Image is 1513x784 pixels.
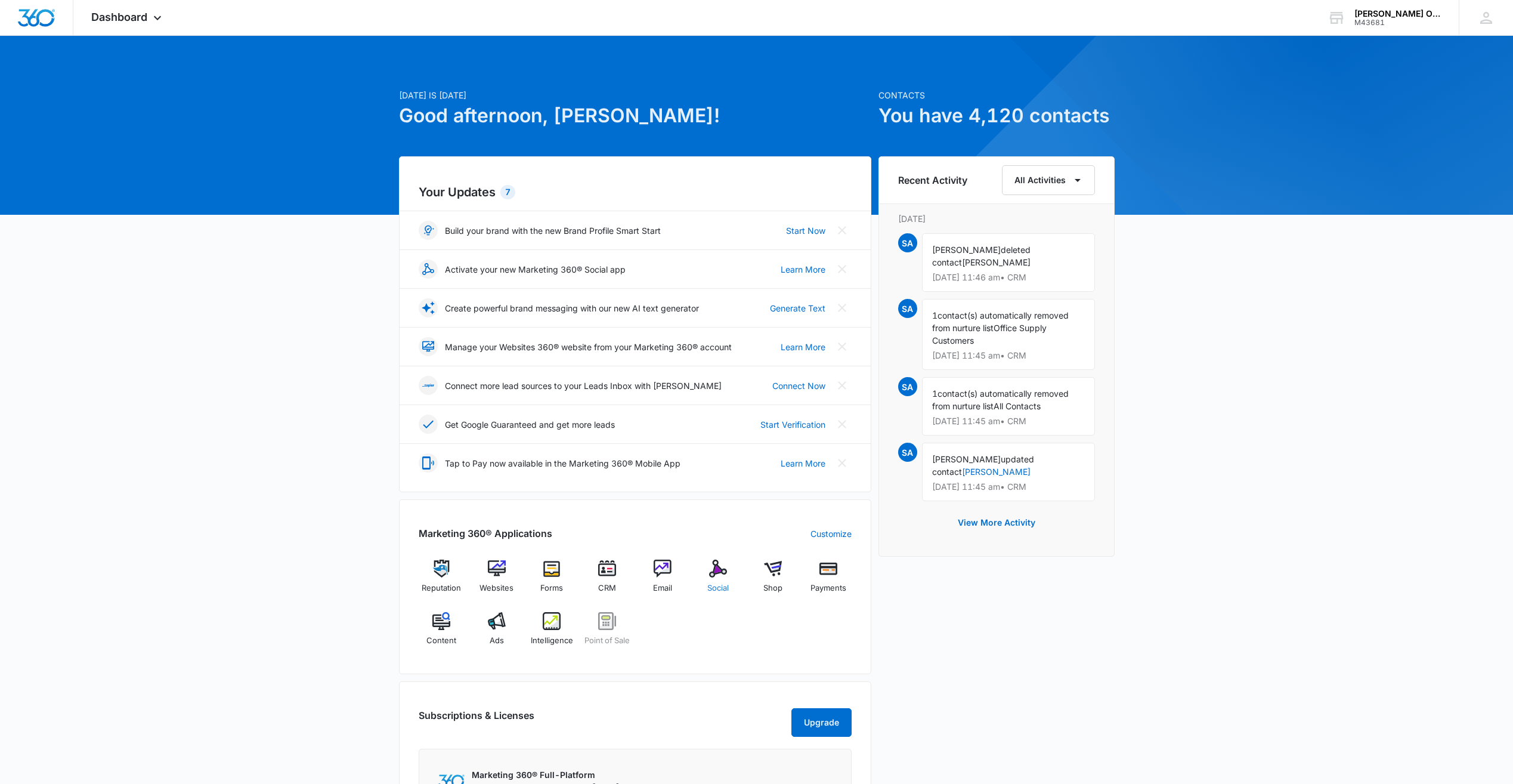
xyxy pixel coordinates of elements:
[445,341,732,353] p: Manage your Websites 360® website from your Marketing 360® account
[833,221,852,240] button: Close
[833,415,852,434] button: Close
[399,89,871,101] p: [DATE] is [DATE]
[540,582,563,594] span: Forms
[474,612,519,655] a: Ads
[898,212,1095,225] p: [DATE]
[786,224,825,237] a: Start Now
[932,388,1069,411] span: contact(s) automatically removed from nurture list
[772,379,825,392] a: Connect Now
[399,101,871,130] h1: Good afternoon, [PERSON_NAME]!
[419,612,465,655] a: Content
[419,183,852,201] h2: Your Updates
[962,467,1031,477] a: [PERSON_NAME]
[932,417,1085,425] p: [DATE] 11:45 am • CRM
[833,337,852,356] button: Close
[1002,165,1095,195] button: All Activities
[932,245,1001,255] span: [PERSON_NAME]
[419,560,465,603] a: Reputation
[898,173,967,187] h6: Recent Activity
[878,101,1115,130] h1: You have 4,120 contacts
[932,454,1001,464] span: [PERSON_NAME]
[898,299,917,318] span: SA
[898,443,917,462] span: SA
[584,635,630,647] span: Point of Sale
[529,612,575,655] a: Intelligence
[1354,18,1441,27] div: account id
[445,418,615,431] p: Get Google Guaranteed and get more leads
[640,560,686,603] a: Email
[707,582,729,594] span: Social
[490,635,504,647] span: Ads
[946,508,1047,537] button: View More Activity
[770,302,825,314] a: Generate Text
[833,453,852,473] button: Close
[932,310,1069,333] span: contact(s) automatically removed from nurture list
[898,233,917,252] span: SA
[781,457,825,470] a: Learn More
[500,185,515,199] div: 7
[419,526,552,541] h2: Marketing 360® Applications
[994,401,1041,411] span: All Contacts
[810,582,846,594] span: Payments
[878,89,1115,101] p: Contacts
[584,560,630,603] a: CRM
[584,612,630,655] a: Point of Sale
[932,483,1085,491] p: [DATE] 11:45 am • CRM
[445,302,699,314] p: Create powerful brand messaging with our new AI text generator
[91,11,147,23] span: Dashboard
[445,263,626,276] p: Activate your new Marketing 360® Social app
[445,379,722,392] p: Connect more lead sources to your Leads Inbox with [PERSON_NAME]
[695,560,741,603] a: Social
[833,260,852,279] button: Close
[833,376,852,395] button: Close
[791,708,852,737] button: Upgrade
[474,560,519,603] a: Websites
[898,377,917,396] span: SA
[932,310,937,320] span: 1
[445,224,661,237] p: Build your brand with the new Brand Profile Smart Start
[750,560,796,603] a: Shop
[763,582,782,594] span: Shop
[529,560,575,603] a: Forms
[932,388,937,399] span: 1
[472,768,619,781] p: Marketing 360® Full-Platform
[781,341,825,353] a: Learn More
[422,582,461,594] span: Reputation
[932,351,1085,360] p: [DATE] 11:45 am • CRM
[445,457,680,470] p: Tap to Pay now available in the Marketing 360® Mobile App
[932,273,1085,282] p: [DATE] 11:46 am • CRM
[479,582,513,594] span: Websites
[962,257,1031,267] span: [PERSON_NAME]
[419,708,534,732] h2: Subscriptions & Licenses
[810,527,852,540] a: Customize
[1354,9,1441,18] div: account name
[598,582,616,594] span: CRM
[531,635,573,647] span: Intelligence
[806,560,852,603] a: Payments
[781,263,825,276] a: Learn More
[760,418,825,431] a: Start Verification
[653,582,672,594] span: Email
[426,635,456,647] span: Content
[833,298,852,317] button: Close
